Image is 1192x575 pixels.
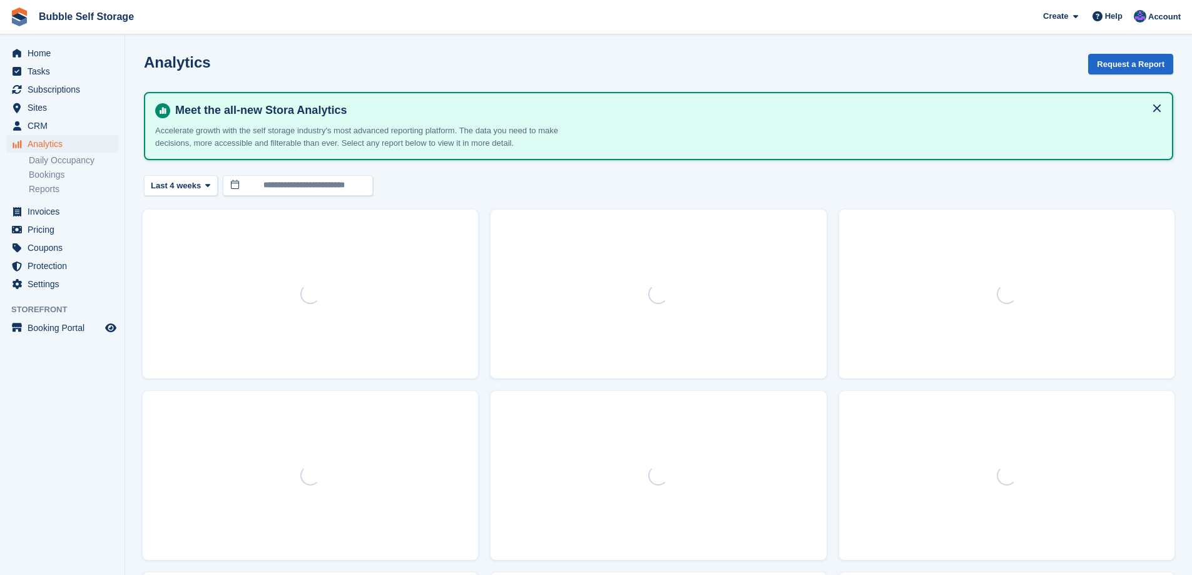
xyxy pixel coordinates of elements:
a: menu [6,99,118,116]
a: Bubble Self Storage [34,6,139,27]
span: Analytics [28,135,103,153]
span: Protection [28,257,103,275]
a: menu [6,203,118,220]
a: menu [6,319,118,337]
p: Accelerate growth with the self storage industry's most advanced reporting platform. The data you... [155,125,593,149]
span: Invoices [28,203,103,220]
a: menu [6,63,118,80]
span: Sites [28,99,103,116]
span: Tasks [28,63,103,80]
span: Subscriptions [28,81,103,98]
span: Account [1148,11,1181,23]
button: Request a Report [1088,54,1173,74]
h2: Analytics [144,54,211,71]
h4: Meet the all-new Stora Analytics [170,103,1162,118]
a: menu [6,44,118,62]
a: menu [6,221,118,238]
a: Preview store [103,320,118,335]
a: menu [6,117,118,135]
span: Pricing [28,221,103,238]
span: Settings [28,275,103,293]
a: menu [6,239,118,257]
a: menu [6,275,118,293]
span: CRM [28,117,103,135]
button: Last 4 weeks [144,175,218,196]
a: menu [6,81,118,98]
span: Last 4 weeks [151,180,201,192]
span: Storefront [11,303,125,316]
a: Daily Occupancy [29,155,118,166]
img: stora-icon-8386f47178a22dfd0bd8f6a31ec36ba5ce8667c1dd55bd0f319d3a0aa187defe.svg [10,8,29,26]
img: Stuart Jackson [1134,10,1146,23]
a: Bookings [29,169,118,181]
span: Create [1043,10,1068,23]
a: menu [6,135,118,153]
a: Reports [29,183,118,195]
span: Booking Portal [28,319,103,337]
a: menu [6,257,118,275]
span: Help [1105,10,1123,23]
span: Coupons [28,239,103,257]
span: Home [28,44,103,62]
